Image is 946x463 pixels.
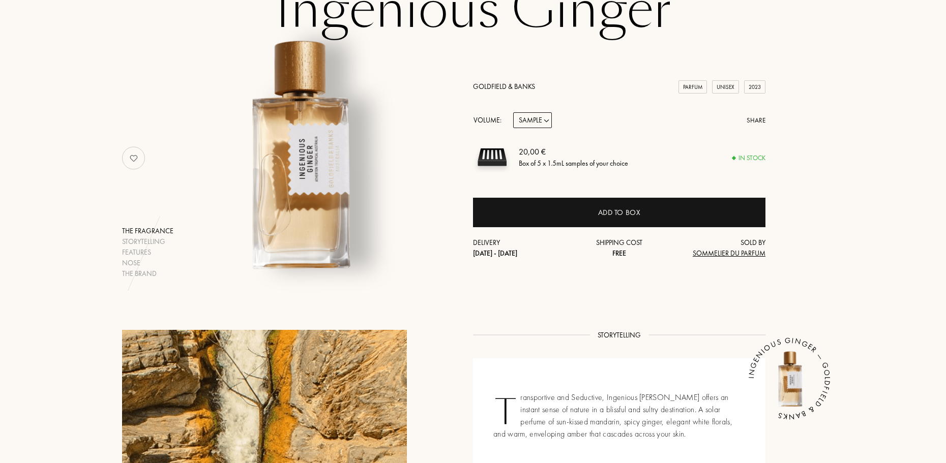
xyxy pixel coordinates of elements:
div: Unisex [712,80,739,94]
img: no_like_p.png [124,148,144,168]
div: In stock [732,153,765,163]
div: Features [122,247,173,258]
div: 2023 [744,80,765,94]
div: 20,00 € [519,146,628,158]
img: Ingenious Ginger Goldfield & Banks [172,27,424,279]
div: Add to box [598,207,641,219]
span: [DATE] - [DATE] [473,249,517,258]
div: Sold by [668,237,765,259]
div: Shipping cost [571,237,668,259]
a: Goldfield & Banks [473,82,535,91]
span: Free [612,249,626,258]
img: Ingenious Ginger [759,348,820,409]
div: The fragrance [122,226,173,236]
div: Box of 5 x 1.5mL samples of your choice [519,158,628,169]
div: Parfum [678,80,707,94]
div: The brand [122,268,173,279]
div: Volume: [473,112,507,128]
div: Share [747,115,765,126]
img: sample box [473,138,511,176]
div: Storytelling [122,236,173,247]
div: Delivery [473,237,571,259]
span: Sommelier du Parfum [693,249,765,258]
div: Nose [122,258,173,268]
